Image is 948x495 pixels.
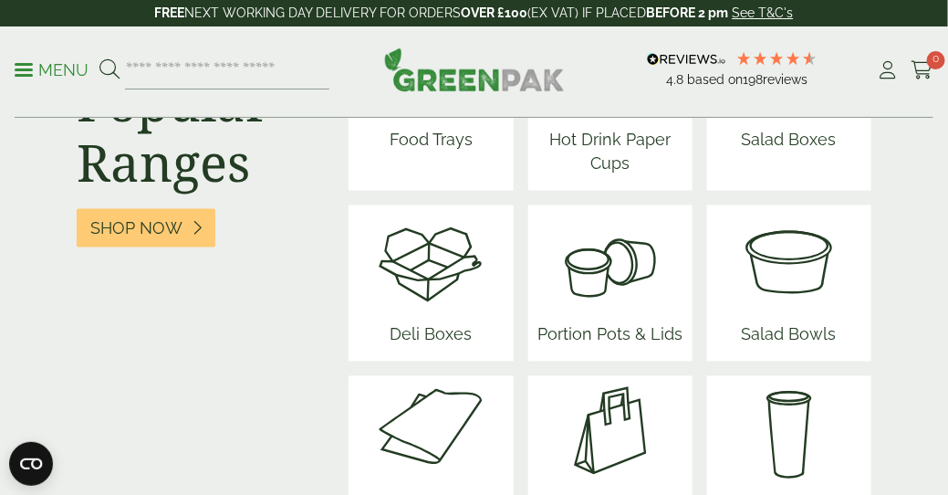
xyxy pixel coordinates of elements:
span: Salad Boxes [734,120,844,166]
i: Cart [911,61,933,79]
p: Menu [15,59,89,81]
span: Hot Drink Paper Cups [528,120,693,191]
span: Shop Now [90,219,182,239]
a: 0 [911,57,933,84]
img: Greaseproof_paper.svg [351,376,511,486]
img: REVIEWS.io [647,53,726,66]
img: PortionPots.svg [530,205,690,315]
a: Deli Boxes [376,205,485,362]
span: Salad Bowls [734,315,844,362]
a: Salad Bowls [734,205,844,362]
img: GreenPak Supplies [384,47,565,91]
img: Paper_carriers.svg [556,376,665,486]
a: See T&C's [733,5,794,20]
strong: OVER £100 [462,5,528,20]
span: Based on [687,72,743,87]
span: Portion Pots & Lids [530,315,690,362]
span: reviews [763,72,807,87]
span: Deli Boxes [376,315,485,362]
div: 4.79 Stars [735,50,818,67]
a: Menu [15,59,89,78]
span: 0 [927,51,945,69]
img: SoupNsalad_bowls.svg [734,205,844,315]
img: Deli_box.svg [376,205,485,315]
span: 198 [743,72,763,87]
a: Portion Pots & Lids [530,205,690,362]
strong: BEFORE 2 pm [647,5,729,20]
span: 4.8 [666,72,687,87]
span: Food Trays [376,120,485,166]
strong: FREE [155,5,185,20]
a: Shop Now [77,209,215,248]
button: Open CMP widget [9,442,53,486]
img: plain-soda-cup.svg [717,376,861,486]
h2: Shop Popular Ranges [77,10,327,195]
i: My Account [877,61,900,79]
